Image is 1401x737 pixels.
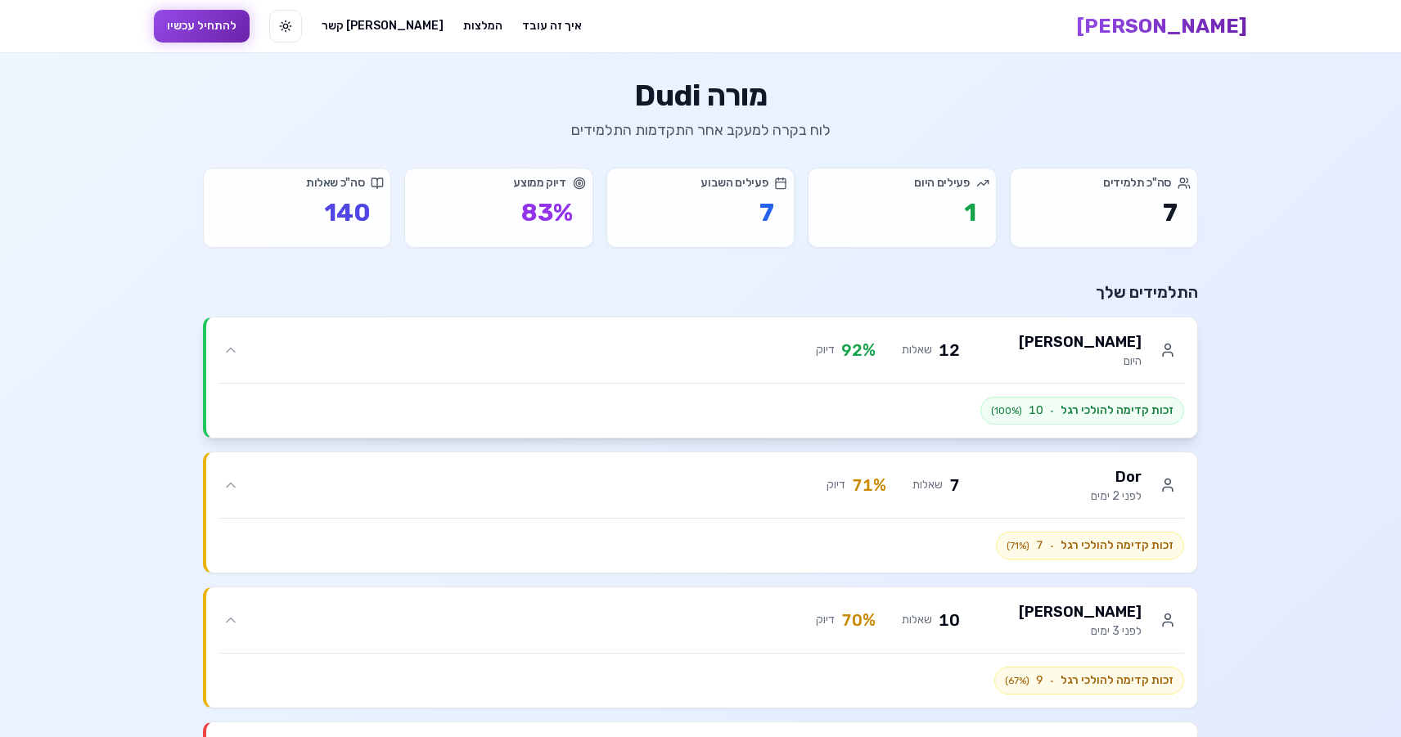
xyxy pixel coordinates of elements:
[203,119,1198,142] p: לוח בקרה למעקב אחר התקדמות התלמידים
[1036,537,1043,554] span: 7
[1019,623,1142,640] p: לפני 3 ימים
[1061,672,1174,689] span: זכות קדימה להולכי רגל
[1050,539,1054,552] span: ·
[1061,537,1174,554] span: זכות קדימה להולכי רגל
[816,612,835,628] span: דיוק
[816,342,835,358] span: דיוק
[841,609,876,631] span: 70 %
[1019,330,1142,353] h3: [PERSON_NAME]
[513,175,566,191] span: דיוק ממוצע
[914,175,969,191] span: פעילים היום
[912,477,943,493] span: שאלות
[1050,404,1054,417] span: ·
[1061,402,1174,419] span: זכות קדימה להולכי רגל
[841,339,876,362] span: 92 %
[1036,672,1043,689] span: 9
[902,342,932,358] span: שאלות
[1030,198,1178,227] p: 7
[852,474,886,497] span: 71 %
[700,175,768,191] span: פעילים השבוע
[1029,402,1043,419] span: 10
[203,281,1198,303] h2: התלמידים שלך
[522,18,582,34] a: איך זה עובד
[939,339,960,362] span: 12
[1103,175,1171,191] span: סה"כ תלמידים
[322,18,444,34] a: [PERSON_NAME] קשר
[1091,488,1142,505] p: לפני 2 ימים
[991,404,1022,417] span: ( 100 %)
[1019,600,1142,623] h3: [PERSON_NAME]
[203,79,1198,112] h1: מורה Dudi
[1007,539,1029,552] span: ( 71 %)
[425,198,572,227] p: 83 %
[223,198,371,227] p: 140
[154,10,250,43] button: להתחיל עכשיו
[306,175,365,191] span: סה"כ שאלות
[1019,353,1142,370] p: היום
[939,609,960,631] span: 10
[1005,674,1029,687] span: ( 67 %)
[1050,674,1054,687] span: ·
[463,18,502,34] a: המלצות
[627,198,774,227] p: 7
[1091,465,1142,488] h3: Dor
[827,477,845,493] span: דיוק
[949,474,960,497] span: 7
[828,198,975,227] p: 1
[1077,13,1247,39] a: [PERSON_NAME]
[902,612,932,628] span: שאלות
